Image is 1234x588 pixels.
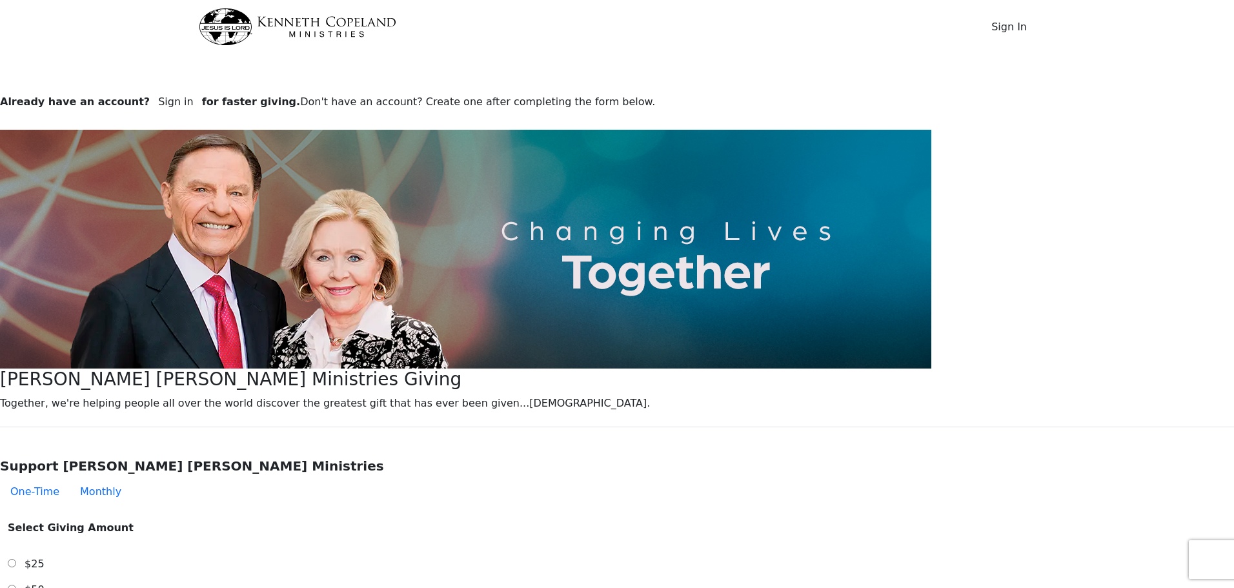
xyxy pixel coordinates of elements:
strong: Select Giving Amount [8,522,134,534]
button: Sign In [983,15,1035,39]
button: Sign in [150,90,202,114]
span: $25 [25,558,45,570]
button: Monthly [70,479,132,505]
img: kcm-header-logo.svg [199,8,396,45]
